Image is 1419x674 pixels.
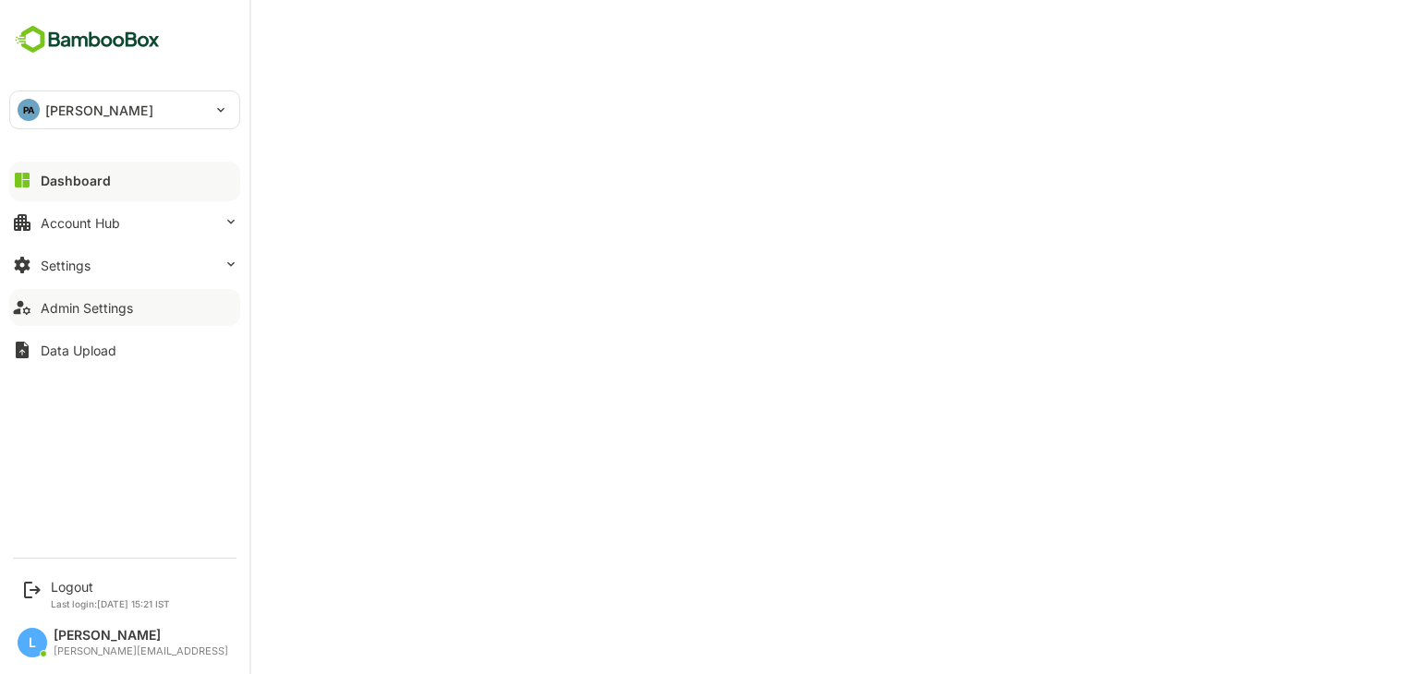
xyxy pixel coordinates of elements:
[18,628,47,657] div: L
[41,300,133,316] div: Admin Settings
[41,215,120,231] div: Account Hub
[51,579,170,595] div: Logout
[18,99,40,121] div: PA
[9,289,240,326] button: Admin Settings
[54,628,228,644] div: [PERSON_NAME]
[9,247,240,283] button: Settings
[41,258,91,273] div: Settings
[9,22,165,57] img: BambooboxFullLogoMark.5f36c76dfaba33ec1ec1367b70bb1252.svg
[9,162,240,199] button: Dashboard
[41,173,111,188] div: Dashboard
[45,101,153,120] p: [PERSON_NAME]
[54,645,228,657] div: [PERSON_NAME][EMAIL_ADDRESS]
[51,598,170,609] p: Last login: [DATE] 15:21 IST
[41,343,116,358] div: Data Upload
[10,91,239,128] div: PA[PERSON_NAME]
[9,204,240,241] button: Account Hub
[9,331,240,368] button: Data Upload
